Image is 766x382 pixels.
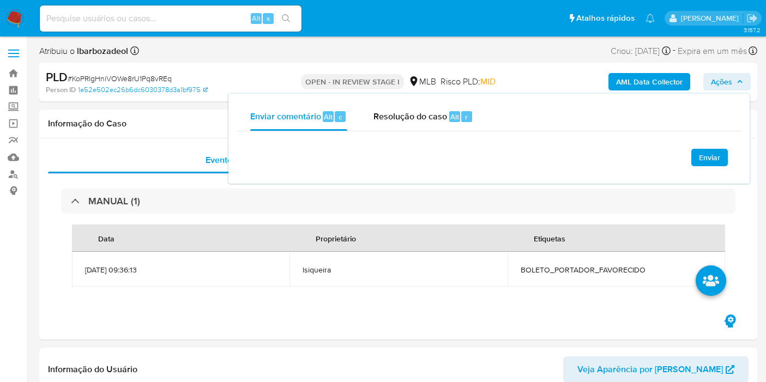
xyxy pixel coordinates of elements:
[408,76,436,88] div: MLB
[75,45,128,57] b: lbarbozadeol
[576,13,635,24] span: Atalhos rápidos
[646,14,655,23] a: Notificações
[252,13,261,23] span: Alt
[373,110,447,123] span: Resolução do caso
[691,149,728,166] button: Enviar
[608,73,690,90] button: AML Data Collector
[301,74,404,89] p: OPEN - IN REVIEW STAGE I
[61,189,735,214] div: MANUAL (1)
[46,85,76,95] b: Person ID
[616,73,683,90] b: AML Data Collector
[85,225,128,251] div: Data
[746,13,758,24] a: Sair
[339,112,342,122] span: c
[85,265,276,275] span: [DATE] 09:36:13
[711,73,732,90] span: Ações
[465,112,468,122] span: r
[275,11,297,26] button: search-icon
[40,11,301,26] input: Pesquise usuários ou casos...
[303,265,494,275] span: lsiqueira
[88,195,140,207] h3: MANUAL (1)
[678,45,747,57] span: Expira em um mês
[699,150,720,165] span: Enviar
[681,13,743,23] p: lucas.barboza@mercadolivre.com
[480,75,496,88] span: MID
[521,265,712,275] span: BOLETO_PORTADOR_FAVORECIDO
[303,225,369,251] div: Proprietário
[68,73,172,84] span: # KoPRlgHniVOWe8rU1Pq8vREq
[703,73,751,90] button: Ações
[324,112,333,122] span: Alt
[673,44,675,58] span: -
[39,45,128,57] span: Atribuiu o
[48,364,137,375] h1: Informação do Usuário
[521,225,578,251] div: Etiquetas
[611,44,671,58] div: Criou: [DATE]
[267,13,270,23] span: s
[441,76,496,88] span: Risco PLD:
[46,68,68,86] b: PLD
[250,110,321,123] span: Enviar comentário
[206,154,251,166] span: Eventos ( 1 )
[78,85,208,95] a: 1e52e502ec26b6dc6030378d3a1bf975
[450,112,459,122] span: Alt
[48,118,749,129] h1: Informação do Caso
